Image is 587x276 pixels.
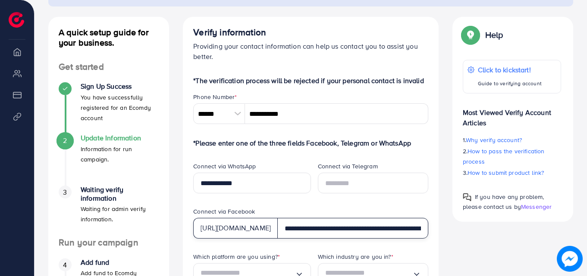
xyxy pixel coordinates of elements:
[193,75,428,86] p: *The verification process will be rejected if your personal contact is invalid
[81,82,159,90] h4: Sign Up Success
[63,136,67,146] span: 2
[63,187,67,197] span: 3
[81,92,159,123] p: You have successfully registered for an Ecomdy account
[48,134,169,186] li: Update Information
[193,93,237,101] label: Phone Number
[466,136,522,144] span: Why verify account?
[478,78,542,89] p: Guide to verifying account
[81,144,159,164] p: Information for run campaign.
[193,41,428,62] p: Providing your contact information can help us contact you to assist you better.
[81,186,159,202] h4: Waiting verify information
[48,82,169,134] li: Sign Up Success
[9,12,24,28] img: logo
[521,202,552,211] span: Messenger
[81,258,159,267] h4: Add fund
[193,162,256,171] label: Connect via WhatsApp
[193,27,428,38] h4: Verify information
[318,252,393,261] label: Which industry are you in?
[48,27,169,48] h4: A quick setup guide for your business.
[81,204,159,224] p: Waiting for admin verify information.
[81,134,159,142] h4: Update Information
[485,30,503,40] p: Help
[463,193,471,202] img: Popup guide
[48,186,169,237] li: Waiting verify information
[48,62,169,72] h4: Get started
[193,252,280,261] label: Which platform are you using?
[318,162,378,171] label: Connect via Telegram
[463,147,545,166] span: How to pass the verification process
[63,260,67,270] span: 4
[193,207,255,216] label: Connect via Facebook
[463,135,561,145] p: 1.
[557,246,583,272] img: image
[193,138,428,148] p: *Please enter one of the three fields Facebook, Telegram or WhatsApp
[463,146,561,167] p: 2.
[468,168,544,177] span: How to submit product link?
[463,167,561,178] p: 3.
[463,27,478,43] img: Popup guide
[193,218,278,239] div: [URL][DOMAIN_NAME]
[478,65,542,75] p: Click to kickstart!
[48,237,169,248] h4: Run your campaign
[463,192,544,211] span: If you have any problem, please contact us by
[463,100,561,128] p: Most Viewed Verify Account Articles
